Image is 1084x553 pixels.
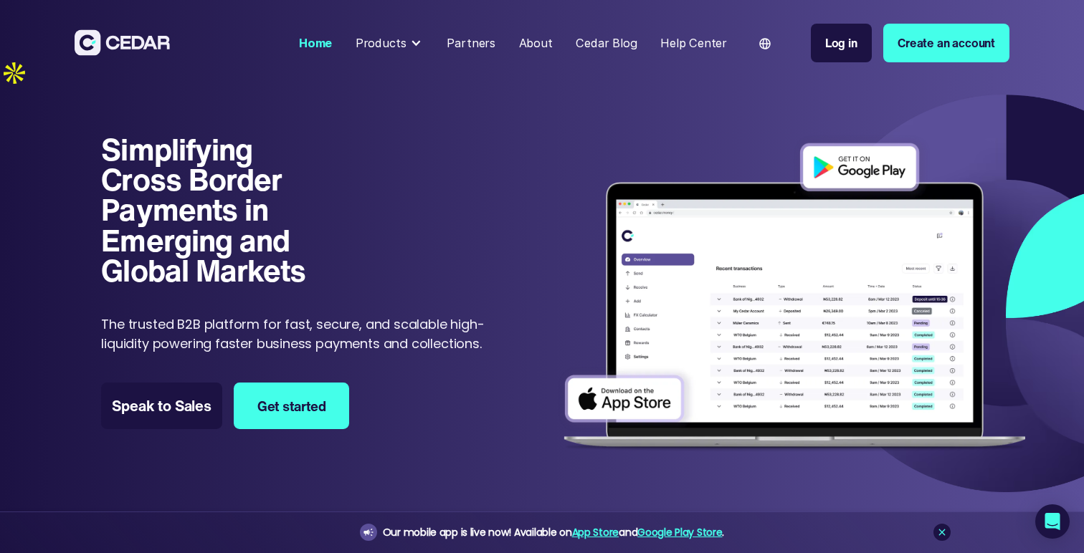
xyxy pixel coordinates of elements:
div: About [519,34,553,52]
div: Help Center [660,34,727,52]
div: Partners [447,34,495,52]
div: Cedar Blog [576,34,637,52]
div: Log in [825,34,857,52]
a: Log in [811,24,872,62]
a: Help Center [655,27,733,59]
a: Get started [234,383,349,429]
div: Open Intercom Messenger [1035,504,1070,539]
a: Home [293,27,338,59]
div: Products [356,34,406,52]
a: Create an account [883,24,1009,62]
p: The trusted B2B platform for fast, secure, and scalable high-liquidity powering faster business p... [101,314,495,353]
img: Dashboard of transactions [553,134,1036,462]
a: Speak to Sales [101,383,222,429]
a: Partners [441,27,501,59]
img: world icon [759,38,771,49]
a: About [513,27,558,59]
div: Products [350,28,429,57]
a: Cedar Blog [570,27,643,59]
div: Home [299,34,332,52]
h1: Simplifying Cross Border Payments in Emerging and Global Markets [101,134,338,286]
